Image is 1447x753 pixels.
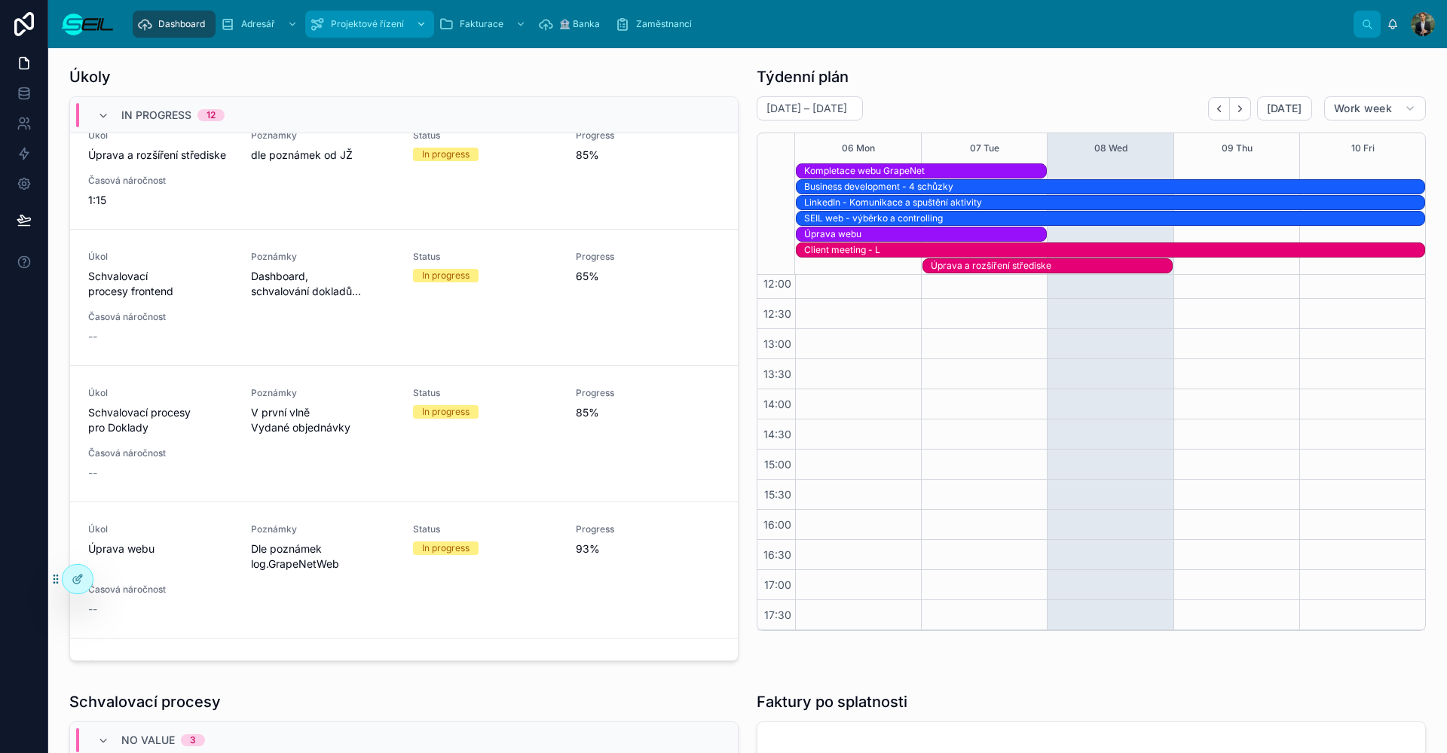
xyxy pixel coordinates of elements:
[305,11,434,38] a: Projektové řízení
[804,180,1424,194] div: Business development - 4 schůzky
[251,541,396,572] span: Dle poznámek log.GrapeNetWeb
[804,196,1424,209] div: LinkedIn - Komunikace a spuštění aktivity
[70,230,738,366] a: ÚkolSchvalovací procesy frontendPoznámkyDashboard, schvalování dokladů...StatusIn progressProgres...
[804,181,1424,193] div: Business development - 4 schůzky
[251,130,396,142] span: Poznámky
[251,251,396,263] span: Poznámky
[760,428,795,441] span: 14:30
[88,523,233,535] span: Úkol
[760,518,795,531] span: 16:00
[88,405,233,435] span: Schvalovací procesy pro Doklady
[251,523,396,535] span: Poznámky
[559,18,600,30] span: 🏦 Banka
[760,458,795,471] span: 15:00
[1334,102,1392,115] span: Work week
[413,387,558,399] span: Status
[760,367,795,380] span: 13:30
[804,212,1424,224] div: SEIL web - výběrko a controlling
[757,691,907,712] h1: Faktury po splatnosti
[842,133,875,163] button: 06 Mon
[251,269,396,299] span: Dashboard, schvalování dokladů...
[460,18,503,30] span: Fakturace
[804,164,1046,178] div: Kompletace webu GrapeNet
[1208,97,1230,120] button: Back
[1094,133,1127,163] button: 08 Wed
[970,133,999,163] button: 07 Tue
[576,130,720,142] span: Progress
[804,228,1046,240] div: Úprava webu
[931,259,1173,273] div: Úprava a rozšíření střediske
[69,66,111,87] h1: Úkoly
[241,18,275,30] span: Adresář
[576,251,720,263] span: Progress
[88,584,233,596] span: Časová náročnost
[88,193,233,208] span: 1:15
[70,108,738,230] a: ÚkolÚprava a rozšíření střediskePoznámkydle poznámek od JŽStatusIn progressProgress85%Časová náro...
[88,311,233,323] span: Časová náročnost
[251,405,396,435] span: V první vlně Vydané objednávky
[804,244,1424,256] div: Client meeting - L
[88,660,233,672] span: Úkol
[88,447,233,459] span: Časová náročnost
[422,148,470,161] div: In progress
[133,11,216,38] a: Dashboard
[331,18,404,30] span: Projektové řízení
[88,148,233,163] span: Úprava a rozšíření střediske
[88,541,233,556] span: Úprava webu
[576,660,720,672] span: Progress
[88,602,97,617] span: --
[251,387,396,399] span: Poznámky
[69,691,221,712] h1: Schvalovací procesy
[413,130,558,142] span: Status
[766,101,847,116] h2: [DATE] – [DATE]
[636,18,692,30] span: Zaměstnanci
[413,523,558,535] span: Status
[127,8,1354,41] div: scrollable content
[88,387,233,399] span: Úkol
[70,502,738,639] a: ÚkolÚprava webuPoznámkyDle poznámek log.GrapeNetWebStatusIn progressProgress93%Časová náročnost--
[760,608,795,621] span: 17:30
[610,11,702,38] a: Zaměstnanci
[760,337,795,350] span: 13:00
[422,541,470,555] div: In progress
[251,148,396,163] span: dle poznámek od JŽ
[121,108,191,123] span: In progress
[422,269,470,282] div: In progress
[158,18,205,30] span: Dashboard
[1351,133,1375,163] div: 10 Fri
[760,548,795,561] span: 16:30
[760,307,795,320] span: 12:30
[576,541,720,556] span: 93%
[804,243,1424,257] div: Client meeting - L
[88,329,97,344] span: --
[757,66,849,87] h1: Týdenní plán
[216,11,305,38] a: Adresář
[88,251,233,263] span: Úkol
[1267,102,1302,115] span: [DATE]
[576,405,720,420] span: 85%
[1230,97,1251,120] button: Next
[760,398,795,410] span: 14:00
[576,387,720,399] span: Progress
[1222,133,1253,163] button: 09 Thu
[413,660,558,672] span: Status
[88,269,233,299] span: Schvalovací procesy frontend
[88,130,233,142] span: Úkol
[576,148,720,163] span: 85%
[422,405,470,419] div: In progress
[251,660,396,672] span: Poznámky
[206,109,216,121] div: 12
[576,523,720,535] span: Progress
[760,578,795,591] span: 17:00
[804,165,1046,177] div: Kompletace webu GrapeNet
[88,465,97,480] span: --
[760,277,795,290] span: 12:00
[804,227,1046,241] div: Úprava webu
[60,12,115,36] img: App logo
[121,733,175,748] span: No value
[804,197,1424,209] div: LinkedIn - Komunikace a spuštění aktivity
[760,488,795,501] span: 15:30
